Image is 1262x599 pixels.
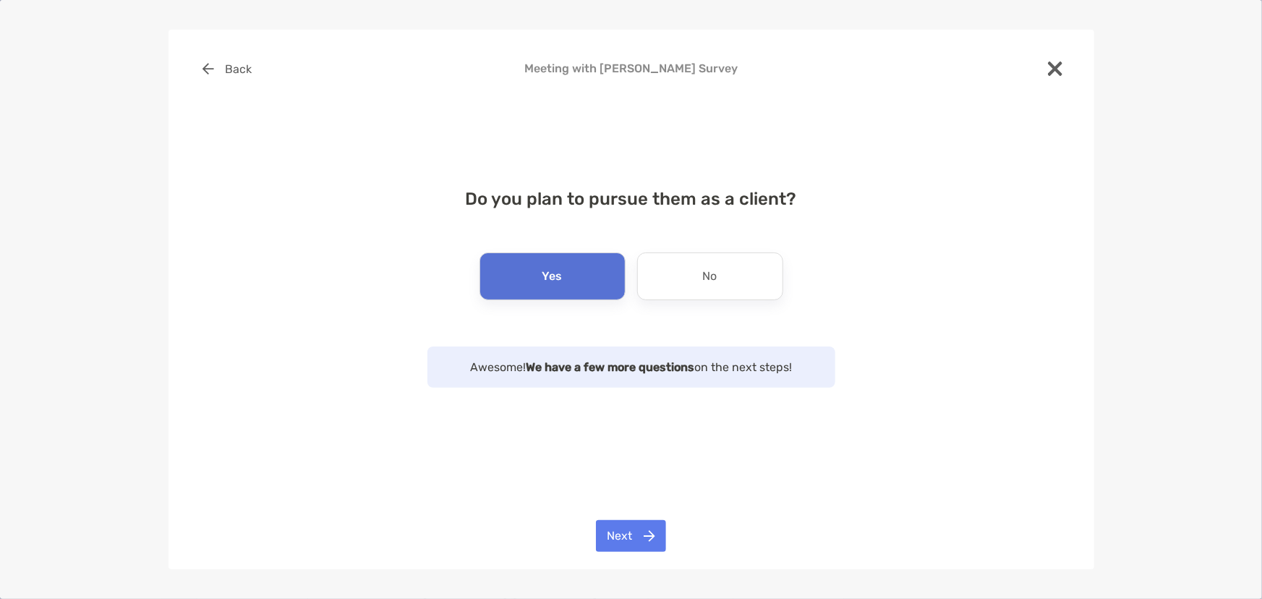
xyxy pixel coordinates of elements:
strong: We have a few more questions [526,360,694,374]
p: Yes [542,265,563,288]
img: button icon [644,530,655,542]
img: close modal [1048,61,1062,76]
button: Back [192,53,263,85]
p: No [703,265,717,288]
img: button icon [202,63,214,75]
h4: Meeting with [PERSON_NAME] Survey [192,61,1071,75]
button: Next [596,520,666,552]
p: Awesome! on the next steps! [442,358,821,376]
h4: Do you plan to pursue them as a client? [192,189,1071,209]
